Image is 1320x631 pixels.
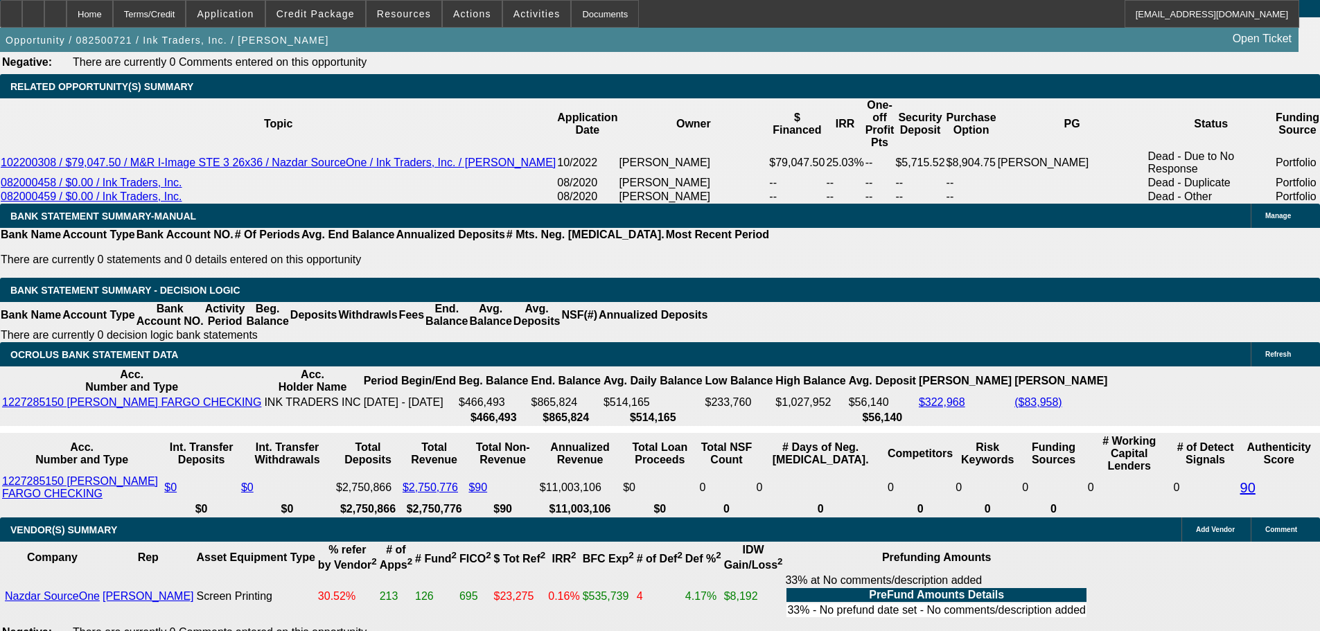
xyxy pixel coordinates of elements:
td: 4 [636,574,683,619]
td: Screen Printing [196,574,316,619]
b: Prefunding Amounts [882,551,992,563]
th: $0 [164,502,239,516]
span: Bank Statement Summary - Decision Logic [10,285,240,296]
a: Nazdar SourceOne [5,590,100,602]
th: Risk Keywords [955,434,1020,473]
th: Deposits [290,302,338,328]
span: BANK STATEMENT SUMMARY-MANUAL [10,211,196,222]
td: -- [768,190,825,204]
td: [PERSON_NAME] [618,150,768,176]
sup: 2 [628,550,633,560]
button: Application [186,1,264,27]
b: Def % [685,553,721,565]
b: PreFund Amounts Details [869,589,1004,601]
td: [PERSON_NAME] [997,150,1147,176]
th: Avg. Deposit [848,368,917,394]
td: 0 [755,474,886,501]
th: 0 [955,502,1020,516]
th: Owner [618,98,768,150]
td: -- [895,190,945,204]
td: Dead - Other [1147,190,1275,204]
th: Total Non-Revenue [468,434,537,473]
th: Account Type [62,302,136,328]
b: % refer by Vendor [318,544,377,571]
td: -- [825,176,864,190]
sup: 2 [407,556,412,567]
a: $322,968 [919,396,965,408]
td: 33% - No prefund date set - No comments/description added [786,603,1086,617]
td: $1,027,952 [775,396,846,409]
p: There are currently 0 statements and 0 details entered on this opportunity [1,254,769,266]
th: Avg. End Balance [301,228,396,242]
th: Annualized Revenue [539,434,621,473]
th: $11,003,106 [539,502,621,516]
th: Total Loan Proceeds [622,434,697,473]
th: Status [1147,98,1275,150]
th: [PERSON_NAME] [1014,368,1108,394]
td: -- [865,190,895,204]
td: Portfolio [1275,176,1320,190]
th: Bank Account NO. [136,228,234,242]
button: Activities [503,1,571,27]
th: End. Balance [530,368,601,394]
span: Credit Package [276,8,355,19]
th: 0 [698,502,754,516]
td: -- [825,190,864,204]
th: # Of Periods [234,228,301,242]
a: $2,750,776 [403,481,458,493]
span: Add Vendor [1196,526,1235,533]
th: Avg. Daily Balance [603,368,703,394]
th: Avg. Balance [468,302,512,328]
th: Acc. Number and Type [1,368,262,394]
td: 0 [1021,474,1086,501]
b: Asset Equipment Type [197,551,315,563]
th: $865,824 [530,411,601,425]
td: 0.16% [547,574,580,619]
th: Activity Period [204,302,246,328]
td: -- [895,176,945,190]
th: End. Balance [425,302,468,328]
th: # Days of Neg. [MEDICAL_DATA]. [755,434,886,473]
td: 213 [379,574,413,619]
td: 25.03% [825,150,864,176]
td: 08/2020 [556,190,618,204]
span: Refresh [1265,350,1291,358]
th: PG [997,98,1147,150]
b: Company [27,551,78,563]
b: FICO [459,553,491,565]
th: Annualized Deposits [598,302,708,328]
b: Negative: [2,56,52,68]
td: Dead - Due to No Response [1147,150,1275,176]
sup: 2 [486,550,491,560]
th: # of Detect Signals [1173,434,1238,473]
td: $23,275 [493,574,547,619]
td: $79,047.50 [768,150,825,176]
th: Acc. Number and Type [1,434,162,473]
th: Bank Account NO. [136,302,204,328]
th: Annualized Deposits [395,228,505,242]
th: Period Begin/End [363,368,457,394]
td: $2,750,866 [335,474,401,501]
sup: 2 [716,550,721,560]
th: Most Recent Period [665,228,770,242]
span: Manage [1265,212,1291,220]
div: $11,003,106 [540,481,620,494]
td: 10/2022 [556,150,618,176]
td: -- [768,176,825,190]
th: Beg. Balance [245,302,289,328]
span: 0 [1088,481,1094,493]
a: ($83,958) [1014,396,1062,408]
td: [PERSON_NAME] [618,190,768,204]
button: Credit Package [266,1,365,27]
td: $8,192 [723,574,784,619]
td: Dead - Duplicate [1147,176,1275,190]
span: Resources [377,8,431,19]
sup: 2 [371,556,376,567]
a: 90 [1240,480,1256,495]
a: $90 [468,481,487,493]
th: $0 [622,502,697,516]
td: 0 [887,474,953,501]
td: [PERSON_NAME] [618,176,768,190]
th: Beg. Balance [458,368,529,394]
td: $514,165 [603,396,703,409]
